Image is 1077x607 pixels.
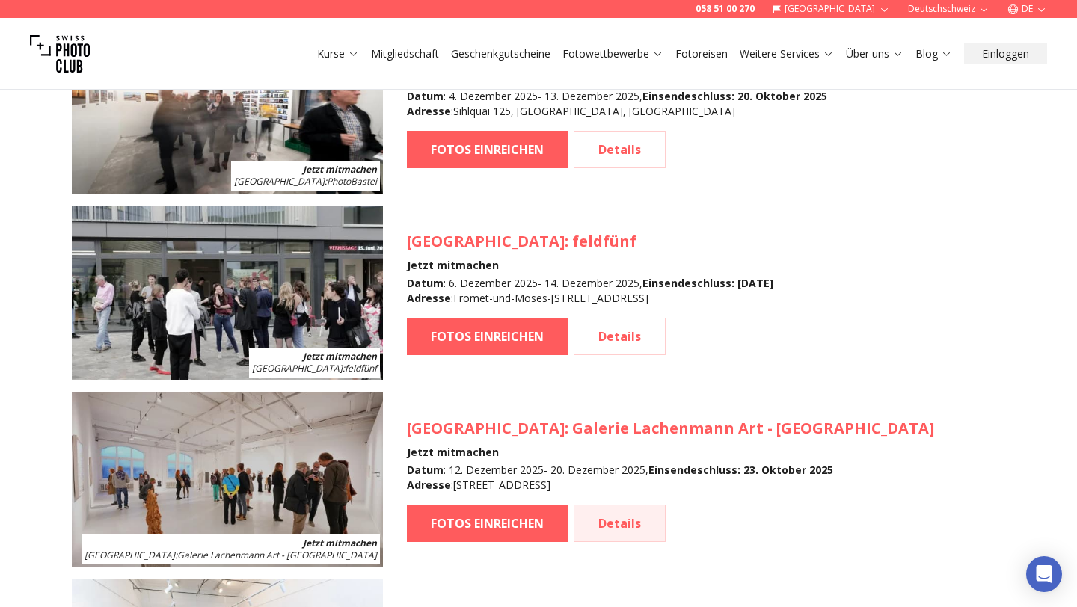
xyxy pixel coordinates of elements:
[642,276,773,290] b: Einsendeschluss : [DATE]
[407,89,444,103] b: Datum
[562,46,663,61] a: Fotowettbewerbe
[407,258,773,273] h4: Jetzt mitmachen
[317,46,359,61] a: Kurse
[574,505,666,542] a: Details
[407,276,773,306] div: : 6. Dezember 2025 - 14. Dezember 2025 , : Fromet-und-Moses-[STREET_ADDRESS]
[234,175,325,188] span: [GEOGRAPHIC_DATA]
[574,318,666,355] a: Details
[303,537,377,549] b: Jetzt mitmachen
[303,163,377,176] b: Jetzt mitmachen
[1026,556,1062,592] div: Open Intercom Messenger
[407,418,934,439] h3: : Galerie Lachenmann Art - [GEOGRAPHIC_DATA]
[556,43,669,64] button: Fotowettbewerbe
[407,478,451,492] b: Adresse
[407,104,451,118] b: Adresse
[311,43,365,64] button: Kurse
[72,206,383,380] img: SPC Photo Awards BERLIN Dezember 2025
[234,175,377,188] span: : PhotoBastei
[846,46,903,61] a: Über uns
[840,43,909,64] button: Über uns
[407,505,568,542] a: FOTOS EINREICHEN
[407,318,568,355] a: FOTOS EINREICHEN
[445,43,556,64] button: Geschenkgutscheine
[407,276,444,290] b: Datum
[407,89,827,119] div: : 4. Dezember 2025 - 13. Dezember 2025 , : Sihlquai 125, [GEOGRAPHIC_DATA], [GEOGRAPHIC_DATA]
[252,362,343,375] span: [GEOGRAPHIC_DATA]
[407,463,934,493] div: : 12. Dezember 2025 - 20. Dezember 2025 , : [STREET_ADDRESS]
[303,350,377,363] b: Jetzt mitmachen
[407,445,934,460] h4: Jetzt mitmachen
[964,43,1047,64] button: Einloggen
[909,43,958,64] button: Blog
[675,46,728,61] a: Fotoreisen
[451,46,550,61] a: Geschenkgutscheine
[642,89,827,103] b: Einsendeschluss : 20. Oktober 2025
[252,362,377,375] span: : feldfünf
[669,43,734,64] button: Fotoreisen
[407,418,565,438] span: [GEOGRAPHIC_DATA]
[30,24,90,84] img: Swiss photo club
[371,46,439,61] a: Mitgliedschaft
[407,231,773,252] h3: : feldfünf
[648,463,833,477] b: Einsendeschluss : 23. Oktober 2025
[915,46,952,61] a: Blog
[407,463,444,477] b: Datum
[407,291,451,305] b: Adresse
[407,231,565,251] span: [GEOGRAPHIC_DATA]
[574,131,666,168] a: Details
[740,46,834,61] a: Weitere Services
[72,392,383,567] img: SPC Photo Awards BODENSEE Dezember 2025
[365,43,445,64] button: Mitgliedschaft
[85,549,175,561] span: [GEOGRAPHIC_DATA]
[696,3,755,15] a: 058 51 00 270
[407,131,568,168] a: FOTOS EINREICHEN
[734,43,840,64] button: Weitere Services
[85,549,377,561] span: : Galerie Lachenmann Art - [GEOGRAPHIC_DATA]
[72,19,383,194] img: SPC Photo Awards Zürich: Dezember 2025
